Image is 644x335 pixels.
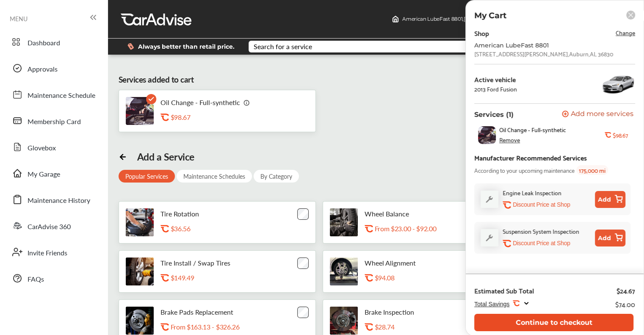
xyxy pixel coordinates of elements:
[365,210,409,218] p: Wheel Balance
[330,307,358,335] img: brake-inspection-thumb.jpg
[481,191,498,208] img: default_wrench_icon.d1a43860.svg
[513,201,570,209] p: Discount Price at Shop
[126,257,154,285] img: tire-install-swap-tires-thumb.jpg
[562,111,633,119] button: Add more services
[478,126,496,144] img: oil-change-thumb.jpg
[513,239,570,247] p: Discount Price at Shop
[375,224,437,233] p: From $23.00 - $92.00
[616,286,635,295] div: $24.67
[8,267,100,289] a: FAQs
[474,27,489,39] div: Shop
[375,323,459,331] div: $28.74
[474,314,633,331] button: Continue to checkout
[127,43,134,50] img: dollor_label_vector.a70140d1.svg
[8,188,100,210] a: Maintenance History
[160,308,233,316] p: Brake Pads Replacement
[8,136,100,158] a: Glovebox
[28,90,95,101] span: Maintenance Schedule
[562,111,635,119] a: Add more services
[254,170,299,183] div: By Category
[330,257,358,285] img: wheel-alignment-thumb.jpg
[392,16,399,22] img: header-home-logo.8d720a4f.svg
[474,301,509,307] span: Total Savings
[8,162,100,184] a: My Garage
[171,113,255,121] div: $98.67
[595,230,625,246] button: Add
[616,28,635,37] span: Change
[375,274,459,282] div: $94.08
[474,42,610,49] div: American LubeFast 8801
[28,195,90,206] span: Maintenance History
[503,188,561,197] div: Engine Leak Inspection
[571,111,633,119] span: Add more services
[615,298,635,310] div: $74.00
[10,15,28,22] span: MENU
[474,111,514,119] p: Services (1)
[8,215,100,237] a: CarAdvise 360
[8,110,100,132] a: Membership Card
[402,16,599,22] span: American LubeFast 8801 , [STREET_ADDRESS][PERSON_NAME] Auburn , AL 36830
[126,97,154,125] img: oil-change-thumb.jpg
[474,75,517,83] div: Active vehicle
[28,116,81,127] span: Membership Card
[138,44,235,50] span: Always better than retail price.
[365,308,414,316] p: Brake Inspection
[160,259,230,267] p: Tire Install / Swap Tires
[474,152,587,163] div: Manufacturer Recommended Services
[474,86,517,92] div: 2013 Ford Fusion
[474,286,534,295] div: Estimated Sub Total
[601,71,635,97] img: 8538_st0640_046.jpg
[28,169,60,180] span: My Garage
[254,43,312,50] div: Search for a service
[595,191,625,208] button: Add
[8,31,100,53] a: Dashboard
[499,136,520,143] div: Remove
[576,165,608,175] span: 175,000 mi
[160,210,199,218] p: Tire Rotation
[137,151,194,163] div: Add a Service
[8,83,100,105] a: Maintenance Schedule
[28,274,44,285] span: FAQs
[613,132,627,138] b: $98.67
[171,224,255,233] div: $36.56
[474,11,506,20] p: My Cart
[119,74,194,86] div: Services added to cart
[365,259,416,267] p: Wheel Alignment
[28,221,71,233] span: CarAdvise 360
[28,248,67,259] span: Invite Friends
[499,126,566,133] span: Oil Change - Full-synthetic
[503,226,579,236] div: Suspension System Inspection
[177,170,252,183] div: Maintenance Schedules
[474,50,613,57] div: [STREET_ADDRESS][PERSON_NAME] , Auburn , AL 36830
[243,99,250,106] img: info_icon_vector.svg
[119,170,175,183] div: Popular Services
[171,274,255,282] div: $149.49
[126,208,154,236] img: tire-rotation-thumb.jpg
[28,38,60,49] span: Dashboard
[28,143,56,154] span: Glovebox
[160,98,240,106] p: Oil Change - Full-synthetic
[8,57,100,79] a: Approvals
[171,323,240,331] p: From $163.13 - $326.26
[481,229,498,246] img: default_wrench_icon.d1a43860.svg
[8,241,100,263] a: Invite Friends
[126,307,154,335] img: brake-pads-replacement-thumb.jpg
[474,165,575,175] span: According to your upcoming maintenance
[28,64,58,75] span: Approvals
[330,208,358,236] img: tire-wheel-balance-thumb.jpg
